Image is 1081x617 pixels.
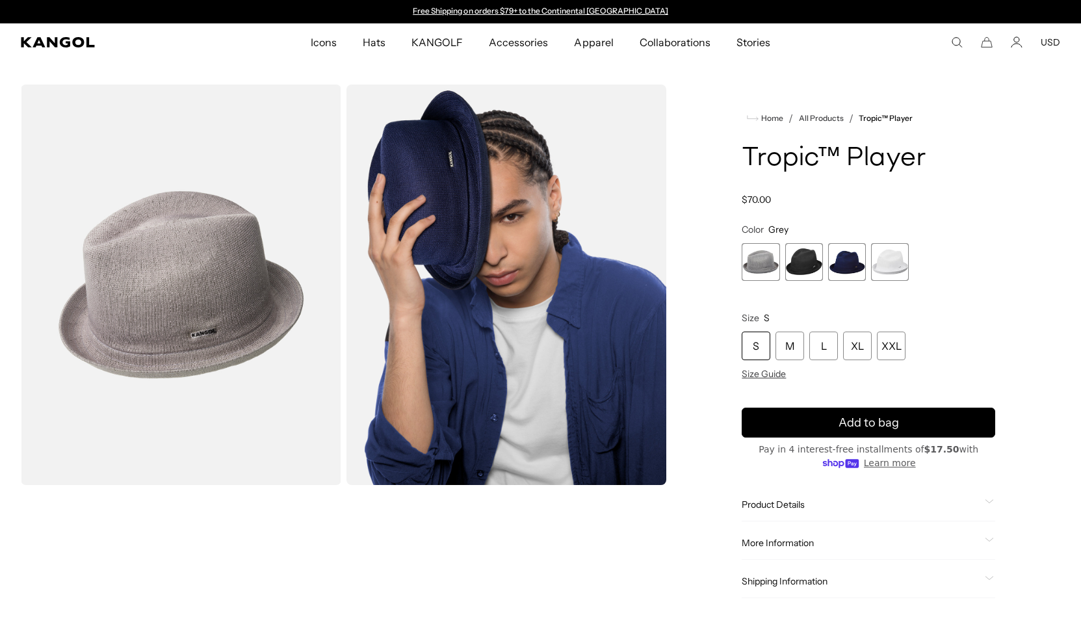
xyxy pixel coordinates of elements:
a: Icons [298,23,350,61]
span: Add to bag [839,414,899,432]
a: Apparel [561,23,626,61]
a: Stories [723,23,783,61]
div: L [809,332,838,360]
div: XXL [877,332,905,360]
div: XL [843,332,872,360]
span: Size [742,312,759,324]
summary: Search here [951,36,963,48]
label: Black [785,243,823,281]
button: Cart [981,36,993,48]
span: Size Guide [742,368,786,380]
a: All Products [799,114,844,123]
span: KANGOLF [411,23,463,61]
li: / [844,111,853,126]
span: Grey [768,224,788,235]
a: Hats [350,23,398,61]
a: Tropic™ Player [859,114,913,123]
span: Stories [736,23,770,61]
div: 2 of 4 [785,243,823,281]
product-gallery: Gallery Viewer [21,85,666,485]
label: Navy [828,243,866,281]
span: Hats [363,23,385,61]
a: Accessories [476,23,561,61]
span: Collaborations [640,23,710,61]
span: Accessories [489,23,548,61]
span: More Information [742,537,980,549]
button: Add to bag [742,408,995,438]
span: Apparel [574,23,613,61]
div: S [742,332,770,360]
label: Grey [742,243,779,281]
span: Home [759,114,783,123]
div: 3 of 4 [828,243,866,281]
div: 1 of 4 [742,243,779,281]
span: Shipping Information [742,575,980,587]
a: KANGOLF [398,23,476,61]
button: USD [1041,36,1060,48]
span: Color [742,224,764,235]
h1: Tropic™ Player [742,144,995,173]
a: Free Shipping on orders $79+ to the Continental [GEOGRAPHIC_DATA] [413,6,668,16]
img: color-grey [21,85,341,485]
div: M [775,332,804,360]
a: Home [747,112,783,124]
a: Account [1011,36,1022,48]
a: Kangol [21,37,205,47]
div: 1 of 2 [407,7,675,17]
span: S [764,312,770,324]
span: $70.00 [742,194,771,205]
nav: breadcrumbs [742,111,995,126]
li: / [783,111,793,126]
span: Icons [311,23,337,61]
div: 4 of 4 [871,243,909,281]
slideshow-component: Announcement bar [407,7,675,17]
a: Collaborations [627,23,723,61]
span: Product Details [742,499,980,510]
div: Announcement [407,7,675,17]
label: White [871,243,909,281]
